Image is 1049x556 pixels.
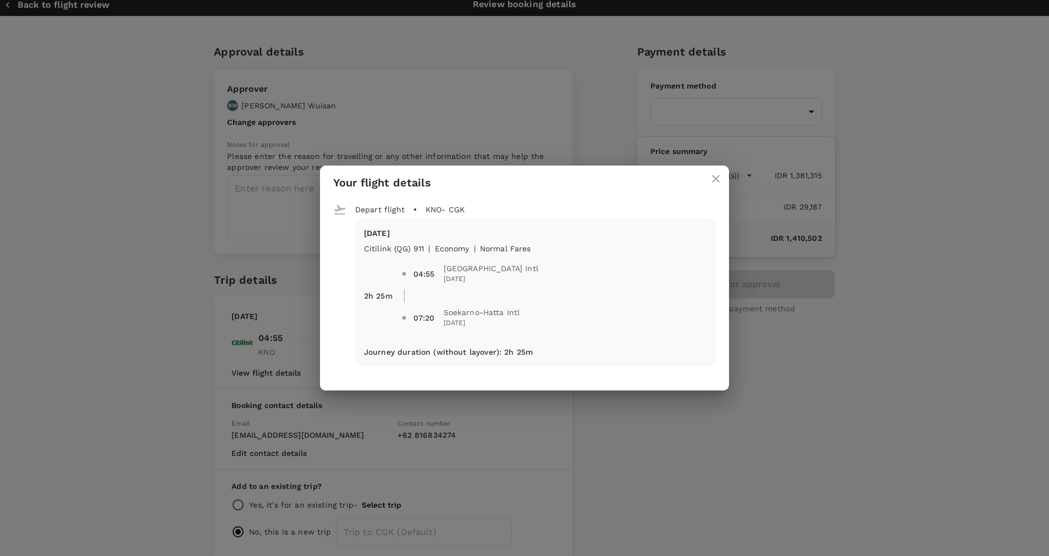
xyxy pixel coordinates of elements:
[364,228,707,239] p: [DATE]
[355,204,405,215] p: Depart flight
[444,307,520,318] span: Soekarno-Hatta Intl
[435,243,470,254] p: economy
[413,312,435,323] div: 07:20
[413,268,435,279] div: 04:55
[364,243,424,254] p: Citilink (QG) 911
[364,290,393,301] p: 2h 25m
[703,166,729,192] button: close
[474,244,476,253] span: |
[444,274,538,285] span: [DATE]
[428,244,430,253] span: |
[364,346,533,357] p: Journey duration (without layover) : 2h 25m
[333,174,716,191] p: Your flight details
[480,243,531,254] p: Normal Fares
[426,204,465,215] p: KNO - CGK
[444,318,520,329] span: [DATE]
[444,263,538,274] span: [GEOGRAPHIC_DATA] Intl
